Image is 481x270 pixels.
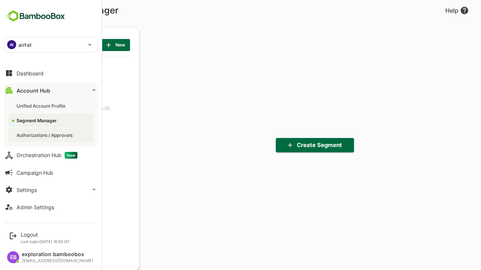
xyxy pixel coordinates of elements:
[18,41,32,49] p: airtel
[21,239,70,244] p: Last login: [DATE] 16:03 IST
[17,117,58,124] div: Segment Manager
[65,152,77,159] span: New
[22,258,93,263] div: [EMAIL_ADDRESS][DOMAIN_NAME]
[250,138,328,152] button: Create Segment
[4,148,98,163] button: Orchestration HubNew
[17,87,50,94] div: Account Hub
[7,251,19,263] div: EB
[256,140,322,150] span: Create Segment
[4,37,97,52] div: AIairtel
[4,182,98,197] button: Settings
[4,83,98,98] button: Account Hub
[4,9,67,23] img: BambooboxFullLogoMark.5f36c76dfaba33ec1ec1367b70bb1252.svg
[17,169,53,176] div: Campaign Hub
[17,70,44,76] div: Dashboard
[17,103,67,109] div: Unified Account Profile
[4,199,98,214] button: Admin Settings
[17,187,37,193] div: Settings
[419,6,443,15] div: Help
[17,152,77,159] div: Orchestration Hub
[81,40,98,50] span: New
[75,39,104,51] button: New
[9,39,47,51] p: SEGMENT LIST
[17,132,74,138] div: Authorizations / Approvals
[4,165,98,180] button: Campaign Hub
[17,204,54,210] div: Admin Settings
[22,251,93,258] div: exploration bamboobox
[21,231,70,238] div: Logout
[7,40,16,49] div: AI
[4,66,98,81] button: Dashboard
